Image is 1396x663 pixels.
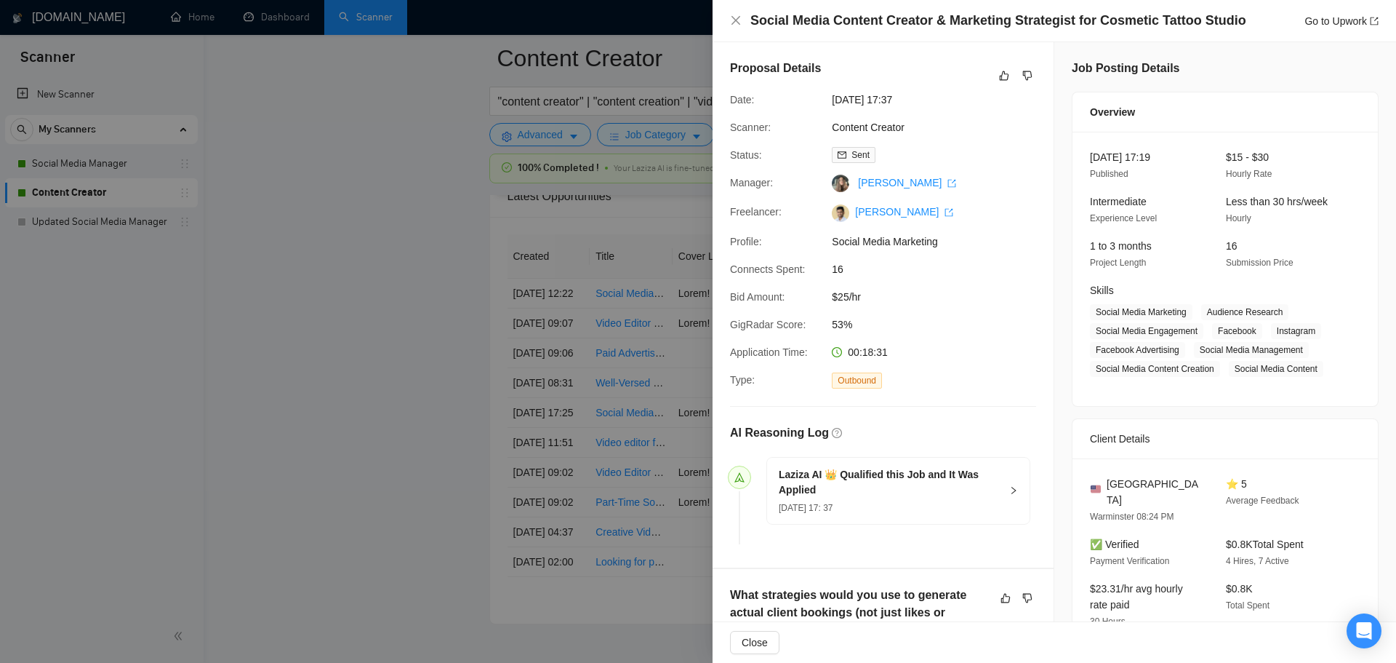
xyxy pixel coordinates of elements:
[730,122,771,133] span: Scanner:
[1226,151,1269,163] span: $15 - $30
[730,236,762,247] span: Profile:
[730,291,785,303] span: Bid Amount:
[1022,70,1032,82] span: dislike
[1226,478,1247,490] span: ⭐ 5
[1090,539,1139,550] span: ✅ Verified
[1072,60,1179,77] h5: Job Posting Details
[1090,323,1203,339] span: Social Media Engagement
[1019,67,1036,84] button: dislike
[1090,616,1126,627] span: 30 Hours
[1090,342,1185,358] span: Facebook Advertising
[1090,285,1114,296] span: Skills
[1090,169,1128,179] span: Published
[832,347,842,357] span: clock-circle
[730,60,821,77] h5: Proposal Details
[730,346,808,358] span: Application Time:
[995,67,1013,84] button: like
[1009,486,1018,495] span: right
[832,119,1050,135] span: Content Creator
[730,374,755,386] span: Type:
[730,149,762,161] span: Status:
[1226,258,1293,268] span: Submission Price
[999,70,1009,82] span: like
[1226,196,1328,207] span: Less than 30 hrs/week
[730,587,990,639] h5: What strategies would you use to generate actual client bookings (not just likes or followers) fo...
[730,631,779,654] button: Close
[1304,15,1379,27] a: Go to Upworkexport
[832,289,1050,305] span: $25/hr
[832,428,842,438] span: question-circle
[944,208,953,217] span: export
[730,263,806,275] span: Connects Spent:
[832,205,849,222] img: c1bd4XqA1hUiW4wYX3IB9ZPzsD0Awq2YTOlm9HvBfHscYHwuZUFrT8iHrfxk04Aq7v
[1226,169,1272,179] span: Hourly Rate
[1201,304,1289,320] span: Audience Research
[848,346,888,358] span: 00:18:31
[832,373,882,389] span: Outbound
[734,472,745,483] span: send
[1194,342,1309,358] span: Social Media Management
[730,15,742,27] button: Close
[1019,589,1036,607] button: dislike
[1226,600,1269,611] span: Total Spent
[779,503,833,513] span: [DATE] 17: 37
[1212,323,1262,339] span: Facebook
[1226,539,1304,550] span: $0.8K Total Spent
[730,94,754,106] span: Date:
[1000,592,1011,604] span: like
[1090,583,1183,611] span: $23.31/hr avg hourly rate paid
[997,589,1014,607] button: like
[1229,361,1323,377] span: Social Media Content
[1347,614,1381,648] div: Open Intercom Messenger
[779,467,1000,498] h5: Laziza AI 👑 Qualified this Job and It Was Applied
[1226,583,1253,595] span: $0.8K
[730,15,742,26] span: close
[750,12,1246,30] h4: Social Media Content Creator & Marketing Strategist for Cosmetic Tattoo Studio
[1090,196,1147,207] span: Intermediate
[1090,361,1220,377] span: Social Media Content Creation
[838,151,846,159] span: mail
[730,177,773,188] span: Manager:
[1226,240,1237,252] span: 16
[1090,151,1150,163] span: [DATE] 17:19
[1370,17,1379,25] span: export
[1090,104,1135,120] span: Overview
[730,424,829,442] h5: AI Reasoning Log
[832,317,1050,333] span: 53%
[1091,484,1101,494] img: 🇺🇸
[947,179,956,188] span: export
[730,319,806,330] span: GigRadar Score:
[1022,592,1032,604] span: dislike
[1090,213,1157,223] span: Experience Level
[1090,258,1146,268] span: Project Length
[832,234,1050,250] span: Social Media Marketing
[1090,240,1152,252] span: 1 to 3 months
[832,261,1050,277] span: 16
[1090,512,1174,522] span: Warminster 08:24 PM
[1226,556,1289,566] span: 4 Hires, 7 Active
[1090,556,1169,566] span: Payment Verification
[1226,496,1299,506] span: Average Feedback
[1107,476,1203,508] span: [GEOGRAPHIC_DATA]
[832,92,1050,108] span: [DATE] 17:37
[742,635,768,651] span: Close
[1271,323,1321,339] span: Instagram
[1090,419,1360,458] div: Client Details
[730,206,782,218] span: Freelancer:
[1226,213,1251,223] span: Hourly
[851,150,870,160] span: Sent
[858,177,956,188] a: [PERSON_NAME] export
[855,206,953,218] a: [PERSON_NAME] export
[1090,304,1192,320] span: Social Media Marketing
